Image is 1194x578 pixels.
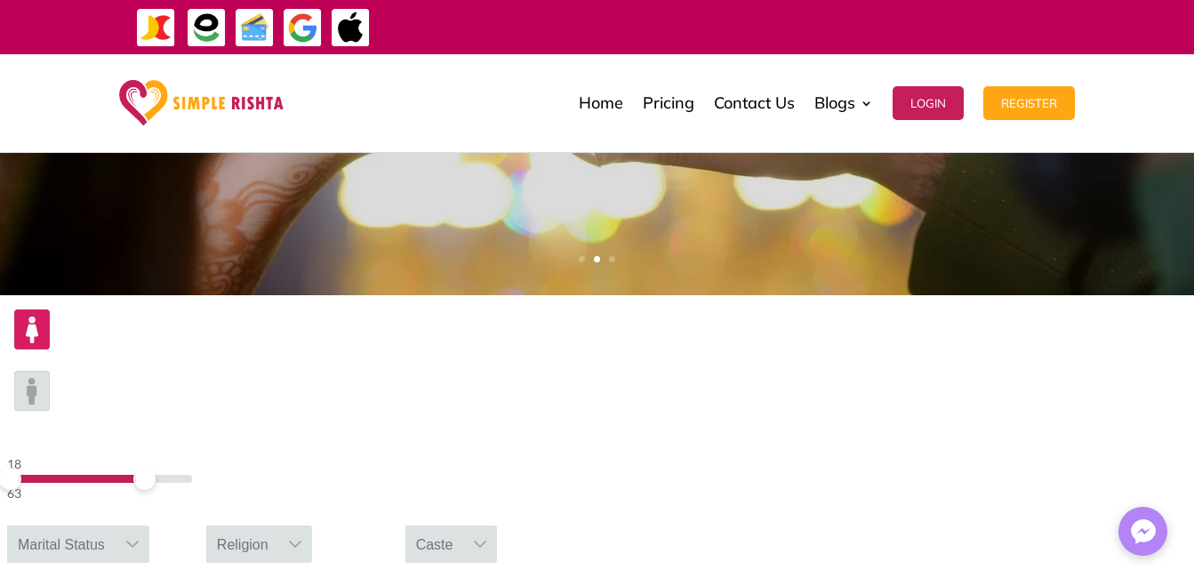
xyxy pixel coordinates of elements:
img: GooglePay-icon [283,8,323,48]
div: Marital Status [7,526,116,563]
a: 1 [579,256,585,262]
button: Login [893,86,964,120]
a: Login [893,59,964,148]
img: ApplePay-icon [331,8,371,48]
a: Blogs [814,59,873,148]
a: Pricing [643,59,694,148]
a: 2 [594,256,600,262]
a: Register [983,59,1075,148]
a: Contact Us [714,59,795,148]
div: Caste [405,526,464,563]
button: Register [983,86,1075,120]
img: JazzCash-icon [136,8,176,48]
div: Religion [206,526,279,563]
a: 3 [609,256,615,262]
a: Home [579,59,623,148]
img: Credit Cards [235,8,275,48]
div: 63 [7,483,192,504]
div: 18 [7,454,192,475]
img: Messenger [1126,514,1161,550]
img: EasyPaisa-icon [187,8,227,48]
